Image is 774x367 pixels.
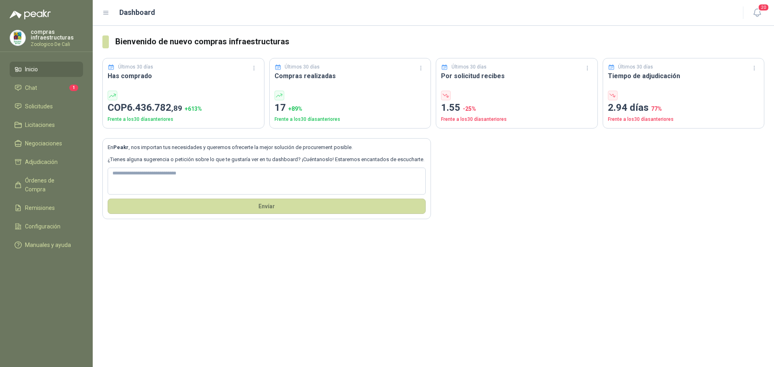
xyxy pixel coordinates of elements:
[185,106,202,112] span: + 613 %
[463,106,476,112] span: -25 %
[25,120,55,129] span: Licitaciones
[275,116,426,123] p: Frente a los 30 días anteriores
[651,106,662,112] span: 77 %
[10,30,25,46] img: Company Logo
[10,200,83,216] a: Remisiones
[115,35,764,48] h3: Bienvenido de nuevo compras infraestructuras
[275,71,426,81] h3: Compras realizadas
[25,203,55,212] span: Remisiones
[285,63,320,71] p: Últimos 30 días
[608,71,759,81] h3: Tiempo de adjudicación
[118,63,153,71] p: Últimos 30 días
[25,139,62,148] span: Negociaciones
[25,241,71,249] span: Manuales y ayuda
[31,42,83,47] p: Zoologico De Cali
[608,100,759,116] p: 2.94 días
[108,71,259,81] h3: Has comprado
[171,104,182,113] span: ,89
[25,158,58,166] span: Adjudicación
[451,63,487,71] p: Últimos 30 días
[25,176,75,194] span: Órdenes de Compra
[750,6,764,20] button: 20
[441,71,593,81] h3: Por solicitud recibes
[113,144,129,150] b: Peakr
[10,237,83,253] a: Manuales y ayuda
[25,102,53,111] span: Solicitudes
[127,102,182,113] span: 6.436.782
[10,173,83,197] a: Órdenes de Compra
[288,106,302,112] span: + 89 %
[10,117,83,133] a: Licitaciones
[441,116,593,123] p: Frente a los 30 días anteriores
[25,83,37,92] span: Chat
[758,4,769,11] span: 20
[108,199,426,214] button: Envíar
[441,100,593,116] p: 1.55
[108,116,259,123] p: Frente a los 30 días anteriores
[10,154,83,170] a: Adjudicación
[10,136,83,151] a: Negociaciones
[608,116,759,123] p: Frente a los 30 días anteriores
[10,99,83,114] a: Solicitudes
[10,80,83,95] a: Chat1
[618,63,653,71] p: Últimos 30 días
[25,222,60,231] span: Configuración
[275,100,426,116] p: 17
[25,65,38,74] span: Inicio
[119,7,155,18] h1: Dashboard
[108,156,426,164] p: ¿Tienes alguna sugerencia o petición sobre lo que te gustaría ver en tu dashboard? ¡Cuéntanoslo! ...
[108,100,259,116] p: COP
[10,62,83,77] a: Inicio
[10,219,83,234] a: Configuración
[108,143,426,151] p: En , nos importan tus necesidades y queremos ofrecerte la mejor solución de procurement posible.
[69,85,78,91] span: 1
[10,10,51,19] img: Logo peakr
[31,29,83,40] p: compras infraestructuras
